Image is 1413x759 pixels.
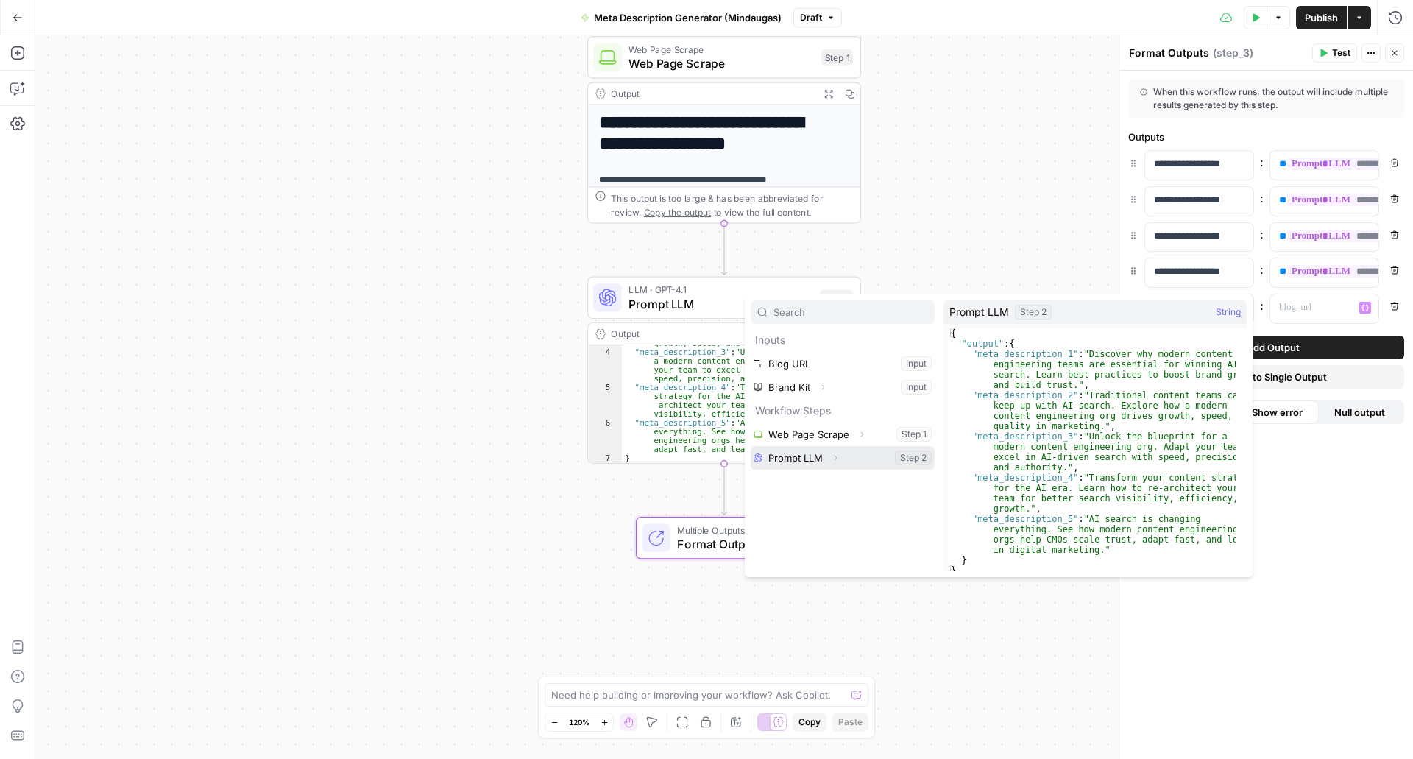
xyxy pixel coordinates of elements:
[1260,153,1264,171] span: :
[1312,43,1357,63] button: Test
[832,713,868,732] button: Paste
[628,283,812,297] span: LLM · GPT-4.1
[611,87,812,101] div: Output
[588,454,622,463] div: 7
[721,224,726,275] g: Edge from step_1 to step_2
[1260,261,1264,278] span: :
[773,305,928,320] input: Search
[800,11,822,24] span: Draft
[1015,305,1052,320] div: Step 2
[1128,336,1404,359] button: Add Output
[1252,405,1303,420] span: Show error
[751,375,935,399] button: Select variable Brand Kit
[1334,405,1385,420] span: Null output
[628,43,814,57] span: Web Page Scrape
[751,328,935,352] p: Inputs
[798,716,821,729] span: Copy
[677,535,764,553] span: Format Outputs
[569,716,589,728] span: 120%
[588,419,622,454] div: 6
[751,423,935,446] button: Select variable Web Page Scrape
[1219,370,1327,384] span: Switch to Single Output
[1128,365,1404,389] button: Switch to Single Output
[751,399,935,423] p: Workflow Steps
[949,305,1009,320] span: Prompt LLM
[1128,130,1404,144] div: Outputs
[751,352,935,375] button: Select variable Blog URL
[644,207,711,217] span: Copy the output
[1260,225,1264,243] span: :
[1305,10,1338,25] span: Publish
[721,464,726,515] g: Edge from step_2 to step_3
[572,6,790,29] button: Meta Description Generator (Mindaugas)
[1332,46,1350,60] span: Test
[628,295,812,313] span: Prompt LLM
[1260,189,1264,207] span: :
[1296,6,1347,29] button: Publish
[1216,305,1241,320] span: String
[751,446,935,470] button: Select variable Prompt LLM
[820,290,854,306] div: Step 2
[838,716,863,729] span: Paste
[588,384,622,419] div: 5
[611,191,853,219] div: This output is too large & has been abbreviated for review. to view the full content.
[1213,46,1253,60] span: ( step_3 )
[1319,400,1402,424] button: Null output
[677,523,764,537] span: Multiple Outputs
[587,277,861,464] div: LLM · GPT-4.1Prompt LLMStep 2Output growth, speed, and quality in marketing." "meta_description_3...
[1140,85,1392,112] div: When this workflow runs, the output will include multiple results generated by this step.
[1247,340,1300,355] span: Add Output
[628,54,814,72] span: Web Page Scrape
[821,49,853,66] div: Step 1
[587,517,861,559] div: Multiple OutputsFormat OutputsStep 3
[1260,297,1264,314] span: :
[793,8,842,27] button: Draft
[793,713,826,732] button: Copy
[1129,46,1209,60] textarea: Format Outputs
[588,348,622,384] div: 4
[594,10,782,25] span: Meta Description Generator (Mindaugas)
[611,327,812,341] div: Output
